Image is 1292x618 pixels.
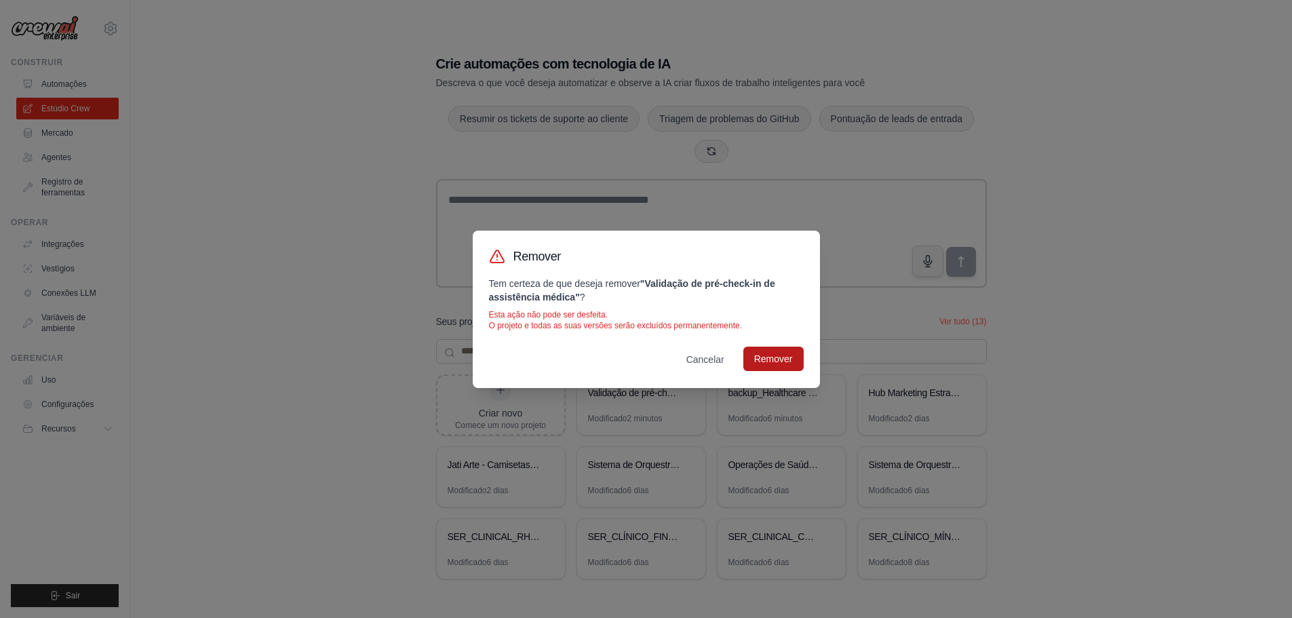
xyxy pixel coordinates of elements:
button: Cancelar [676,347,735,372]
font: Validação de pré-check-in de assistência médica [489,278,775,303]
font: Cancelar [686,354,724,365]
font: O projeto e todas as suas versões serão excluídos permanentemente. [489,321,743,330]
font: " [575,292,580,303]
font: " [640,278,645,289]
font: ? [580,292,585,303]
font: Remover [513,250,562,263]
button: Remover [743,347,804,371]
font: Tem certeza de que deseja remover [489,278,640,289]
font: Esta ação não pode ser desfeita. [489,310,608,320]
font: Remover [754,353,793,364]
